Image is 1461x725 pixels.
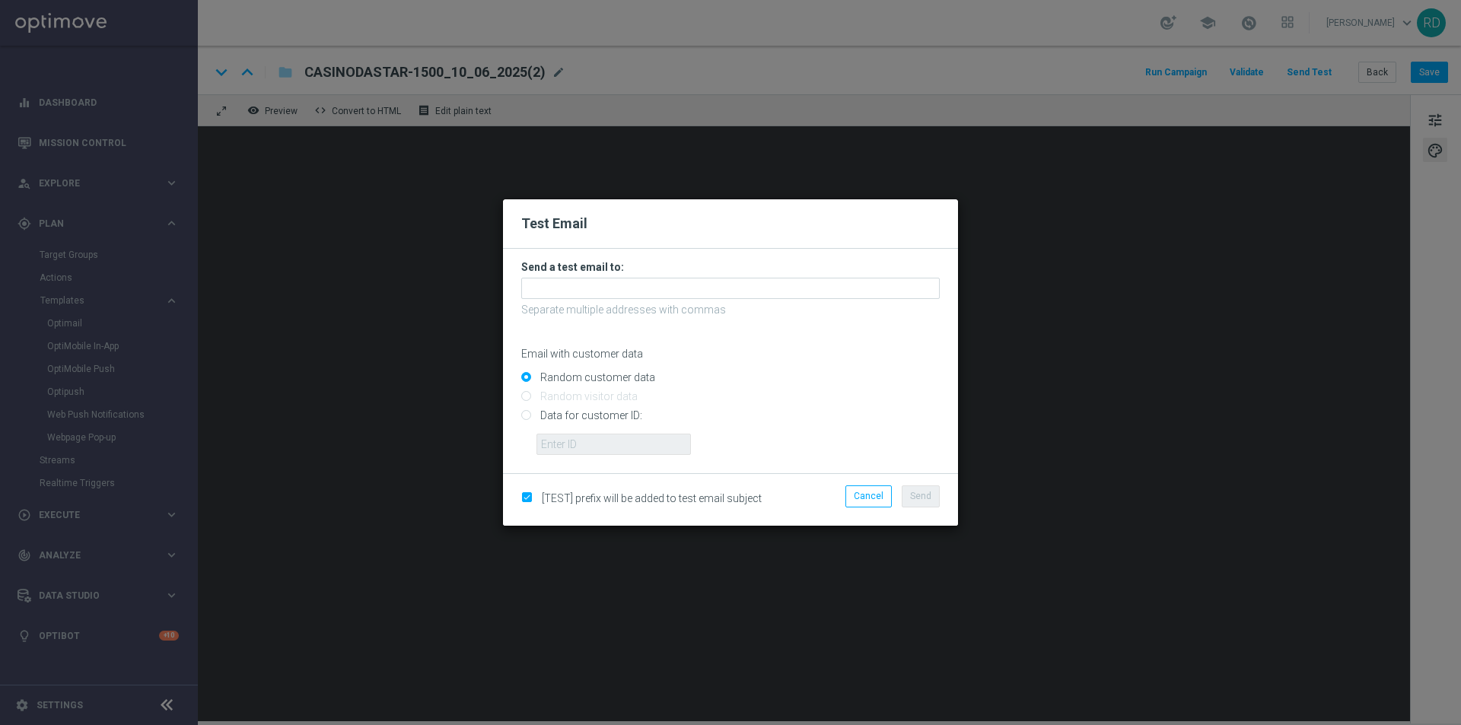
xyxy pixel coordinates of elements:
h2: Test Email [521,215,940,233]
button: Cancel [845,485,892,507]
p: Separate multiple addresses with commas [521,303,940,316]
p: Email with customer data [521,347,940,361]
span: Send [910,491,931,501]
h3: Send a test email to: [521,260,940,274]
button: Send [902,485,940,507]
input: Enter ID [536,434,691,455]
span: [TEST] prefix will be added to test email subject [542,492,762,504]
label: Random customer data [536,370,655,384]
